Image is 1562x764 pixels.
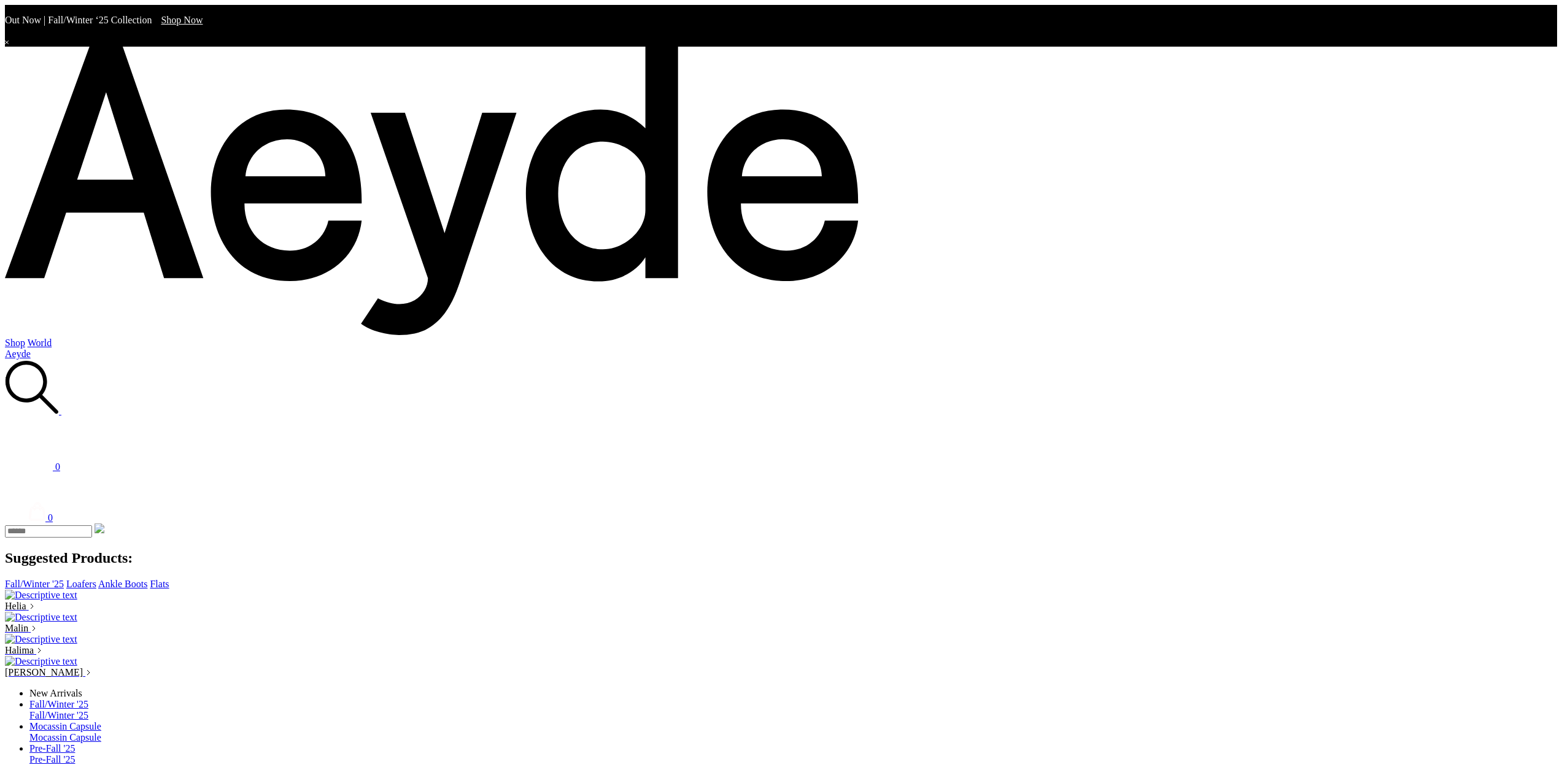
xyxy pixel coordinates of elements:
[5,601,35,611] a: Helia
[29,688,82,698] span: New Arrivals
[29,743,75,754] a: Pre-Fall '25
[29,603,35,609] img: svg%3E
[55,461,60,472] span: 0
[98,579,147,589] a: Ankle Boots
[85,669,91,676] img: svg%3E
[5,667,83,677] span: [PERSON_NAME]
[5,601,26,611] span: Helia
[29,699,88,709] a: Fall/Winter '25
[5,634,77,645] img: Descriptive text
[5,612,77,623] img: Descriptive text
[36,647,42,654] img: svg%3E
[5,15,1557,26] p: Out Now | Fall/Winter ‘25 Collection
[5,338,25,348] a: Shop
[5,656,77,667] img: Descriptive text
[31,625,37,631] img: svg%3E
[95,523,104,533] img: close.svg
[5,623,28,633] span: Malin
[161,15,203,25] span: Navigate to /collections/new-in
[5,550,1557,566] h2: Suggested Products:
[66,579,96,589] a: Loafers
[29,710,88,720] a: Fall/Winter '25
[29,732,101,743] a: Mocassin Capsule
[5,645,42,655] a: Halima
[5,623,37,633] a: Malin
[5,667,91,677] a: [PERSON_NAME]
[29,721,101,731] a: Mocassin Capsule
[150,579,169,589] a: Flats
[5,579,64,589] a: Fall/Winter '25
[28,338,52,348] a: World
[48,512,53,523] span: 0
[5,349,31,359] a: Aeyde
[29,512,53,523] a: 0
[5,590,77,601] img: Descriptive text
[5,417,1557,473] a: 0
[5,645,34,655] span: Halima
